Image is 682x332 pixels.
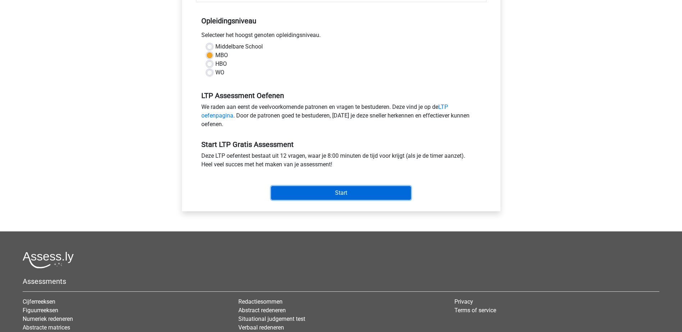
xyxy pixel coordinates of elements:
[201,14,481,28] h5: Opleidingsniveau
[23,252,74,268] img: Assessly logo
[196,152,486,172] div: Deze LTP oefentest bestaat uit 12 vragen, waar je 8:00 minuten de tijd voor krijgt (als je de tim...
[238,307,286,314] a: Abstract redeneren
[201,91,481,100] h5: LTP Assessment Oefenen
[454,298,473,305] a: Privacy
[271,186,411,200] input: Start
[23,298,55,305] a: Cijferreeksen
[23,315,73,322] a: Numeriek redeneren
[215,60,227,68] label: HBO
[215,68,224,77] label: WO
[238,298,283,305] a: Redactiesommen
[454,307,496,314] a: Terms of service
[215,42,263,51] label: Middelbare School
[238,315,305,322] a: Situational judgement test
[201,140,481,149] h5: Start LTP Gratis Assessment
[196,103,486,132] div: We raden aan eerst de veelvoorkomende patronen en vragen te bestuderen. Deze vind je op de . Door...
[215,51,228,60] label: MBO
[238,324,284,331] a: Verbaal redeneren
[23,324,70,331] a: Abstracte matrices
[23,307,58,314] a: Figuurreeksen
[23,277,659,286] h5: Assessments
[196,31,486,42] div: Selecteer het hoogst genoten opleidingsniveau.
